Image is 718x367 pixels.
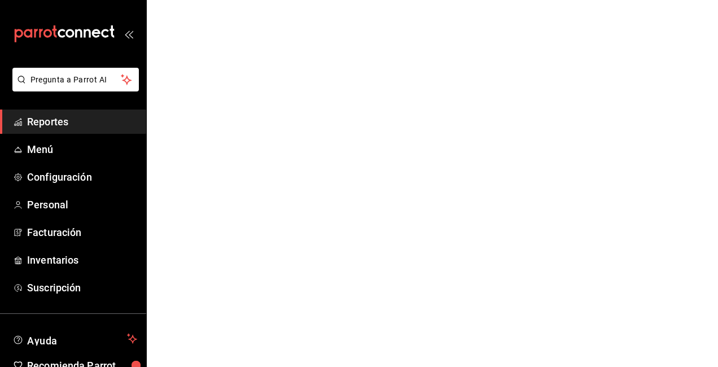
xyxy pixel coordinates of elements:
span: Configuración [27,169,137,185]
span: Facturación [27,225,137,240]
span: Inventarios [27,252,137,268]
span: Personal [27,197,137,212]
span: Reportes [27,114,137,129]
a: Pregunta a Parrot AI [8,82,139,94]
span: Pregunta a Parrot AI [30,74,121,86]
span: Ayuda [27,332,122,346]
button: open_drawer_menu [124,29,133,38]
span: Suscripción [27,280,137,295]
button: Pregunta a Parrot AI [12,68,139,91]
span: Menú [27,142,137,157]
